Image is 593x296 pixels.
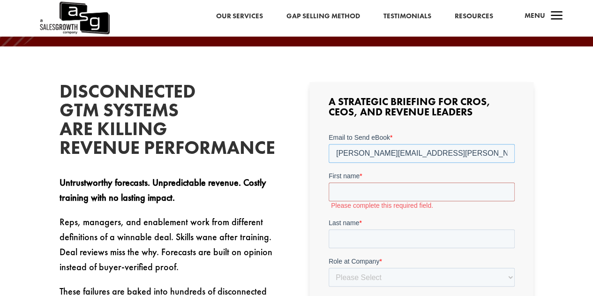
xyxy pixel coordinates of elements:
h2: Disconnected GTM Systems Are Killing Revenue Performance [60,82,200,162]
strong: Untrustworthy forecasts. Unpredictable revenue. Costly training with no lasting impact. [60,176,266,204]
p: Reps, managers, and enablement work from different definitions of a winnable deal. Skills wane af... [60,214,284,284]
a: Gap Selling Method [286,10,360,23]
a: Testimonials [383,10,431,23]
a: Resources [454,10,493,23]
span: Menu [524,11,545,20]
span: a [547,7,566,26]
a: Our Services [216,10,263,23]
h3: A Strategic Briefing for CROs, CEOs, and Revenue Leaders [329,97,515,122]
